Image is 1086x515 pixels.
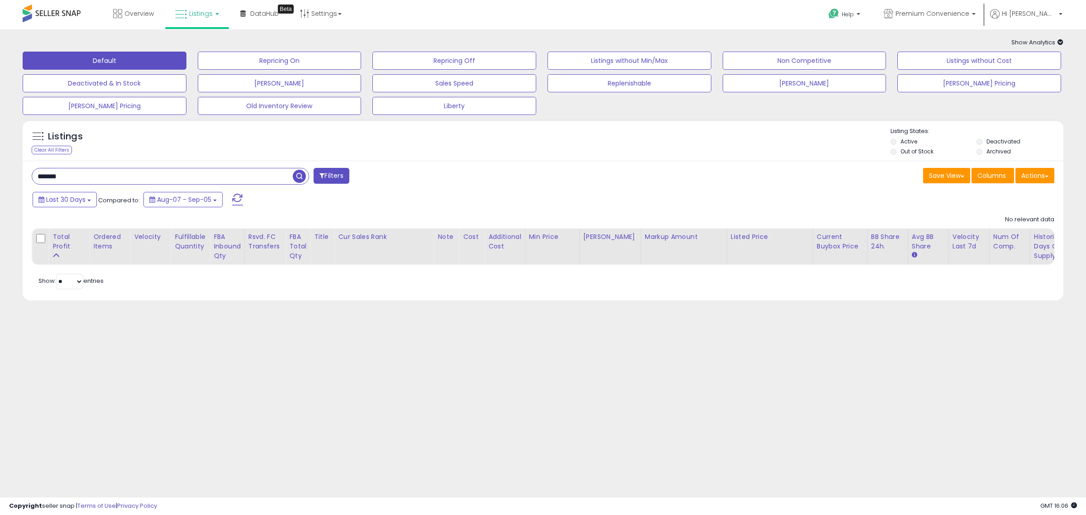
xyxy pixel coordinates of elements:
div: FBA Total Qty [289,232,306,261]
span: Show Analytics [1011,38,1063,47]
span: Last 30 Days [46,195,86,204]
h5: Listings [48,130,83,143]
button: Listings without Min/Max [548,52,711,70]
div: Fulfillable Quantity [175,232,206,251]
span: Premium Convenience [895,9,969,18]
div: Avg BB Share [912,232,945,251]
button: Listings without Cost [897,52,1061,70]
div: Cost [463,232,481,242]
button: Replenishable [548,74,711,92]
div: Rsvd. FC Transfers [248,232,282,251]
a: Help [821,1,869,29]
button: [PERSON_NAME] Pricing [897,74,1061,92]
button: [PERSON_NAME] Pricing [23,97,186,115]
span: DataHub [250,9,279,18]
small: Avg BB Share. [912,251,917,259]
div: Ordered Items [93,232,126,251]
button: Liberty [372,97,536,115]
span: Overview [124,9,154,18]
button: Last 30 Days [33,192,97,207]
button: Repricing On [198,52,362,70]
div: Listed Price [731,232,809,242]
label: Out of Stock [900,148,934,155]
button: [PERSON_NAME] [198,74,362,92]
button: Filters [314,168,349,184]
button: Old Inventory Review [198,97,362,115]
div: No relevant data [1005,215,1054,224]
label: Archived [986,148,1011,155]
span: Columns [977,171,1006,180]
p: Listing States: [891,127,1064,136]
i: Get Help [828,8,839,19]
label: Deactivated [986,138,1020,145]
button: Non Competitive [723,52,886,70]
span: Show: entries [38,277,104,285]
div: Min Price [529,232,576,242]
button: Actions [1015,168,1054,183]
div: Title [314,232,330,242]
div: Cur Sales Rank [338,232,430,242]
span: Listings [189,9,213,18]
span: Hi [PERSON_NAME] [1002,9,1056,18]
button: Save View [923,168,970,183]
div: Total Profit [52,232,86,251]
button: Deactivated & In Stock [23,74,186,92]
button: Columns [972,168,1014,183]
button: [PERSON_NAME] [723,74,886,92]
button: Aug-07 - Sep-05 [143,192,223,207]
span: Help [842,10,854,18]
div: Tooltip anchor [278,5,294,14]
div: Velocity Last 7d [953,232,986,251]
div: Markup Amount [645,232,723,242]
div: Velocity [134,232,167,242]
span: Compared to: [98,196,140,205]
div: Note [438,232,455,242]
div: Num of Comp. [993,232,1026,251]
a: Hi [PERSON_NAME] [990,9,1062,29]
div: Current Buybox Price [817,232,863,251]
div: [PERSON_NAME] [583,232,637,242]
button: Sales Speed [372,74,536,92]
div: Historical Days Of Supply [1034,232,1067,261]
div: Clear All Filters [32,146,72,154]
button: Repricing Off [372,52,536,70]
div: Additional Cost [488,232,521,251]
button: Default [23,52,186,70]
div: BB Share 24h. [871,232,904,251]
div: FBA inbound Qty [214,232,241,261]
span: Aug-07 - Sep-05 [157,195,211,204]
label: Active [900,138,917,145]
